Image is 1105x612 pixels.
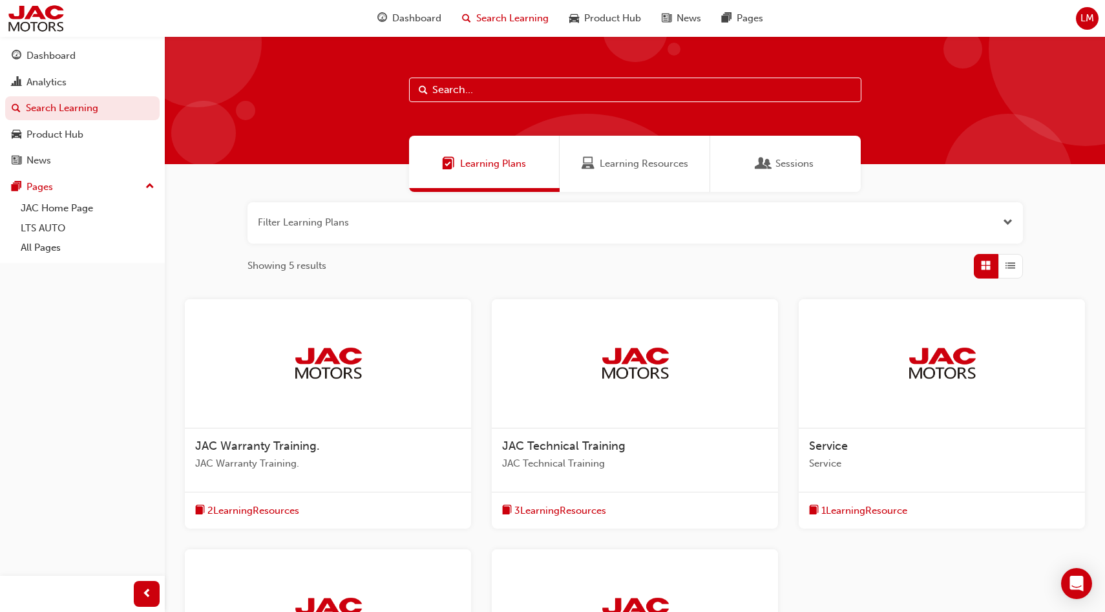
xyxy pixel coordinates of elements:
[809,503,819,519] span: book-icon
[12,50,21,62] span: guage-icon
[809,503,907,519] button: book-icon1LearningResource
[907,346,978,381] img: jac-portal
[710,136,861,192] a: SessionsSessions
[584,11,641,26] span: Product Hub
[711,5,773,32] a: pages-iconPages
[821,503,907,518] span: 1 Learning Resource
[600,346,671,381] img: jac-portal
[367,5,452,32] a: guage-iconDashboard
[16,238,160,258] a: All Pages
[5,70,160,94] a: Analytics
[12,77,21,89] span: chart-icon
[677,11,701,26] span: News
[5,41,160,175] button: DashboardAnalyticsSearch LearningProduct HubNews
[757,156,770,171] span: Sessions
[142,586,152,602] span: prev-icon
[207,503,299,518] span: 2 Learning Resources
[462,10,471,26] span: search-icon
[377,10,387,26] span: guage-icon
[662,10,671,26] span: news-icon
[560,136,710,192] a: Learning ResourcesLearning Resources
[582,156,595,171] span: Learning Resources
[775,156,814,171] span: Sessions
[559,5,651,32] a: car-iconProduct Hub
[293,346,364,381] img: jac-portal
[809,439,848,453] span: Service
[809,456,1075,471] span: Service
[12,182,21,193] span: pages-icon
[26,48,76,63] div: Dashboard
[195,503,299,519] button: book-icon2LearningResources
[26,75,67,90] div: Analytics
[442,156,455,171] span: Learning Plans
[409,78,861,102] input: Search...
[5,175,160,199] button: Pages
[5,96,160,120] a: Search Learning
[502,439,626,453] span: JAC Technical Training
[6,4,65,33] img: jac-portal
[26,180,53,195] div: Pages
[195,439,320,453] span: JAC Warranty Training.
[1061,568,1092,599] div: Open Intercom Messenger
[600,156,688,171] span: Learning Resources
[722,10,731,26] span: pages-icon
[452,5,559,32] a: search-iconSearch Learning
[5,44,160,68] a: Dashboard
[392,11,441,26] span: Dashboard
[185,299,471,529] a: jac-portalJAC Warranty Training.JAC Warranty Training.book-icon2LearningResources
[12,155,21,167] span: news-icon
[1080,11,1094,26] span: LM
[476,11,549,26] span: Search Learning
[737,11,763,26] span: Pages
[514,503,606,518] span: 3 Learning Resources
[16,218,160,238] a: LTS AUTO
[26,153,51,168] div: News
[1003,215,1013,230] button: Open the filter
[16,198,160,218] a: JAC Home Page
[1076,7,1099,30] button: LM
[247,259,326,273] span: Showing 5 results
[5,149,160,173] a: News
[195,503,205,519] span: book-icon
[5,123,160,147] a: Product Hub
[12,129,21,141] span: car-icon
[1005,259,1015,273] span: List
[492,299,778,529] a: jac-portalJAC Technical TrainingJAC Technical Trainingbook-icon3LearningResources
[569,10,579,26] span: car-icon
[195,456,461,471] span: JAC Warranty Training.
[651,5,711,32] a: news-iconNews
[145,178,154,195] span: up-icon
[502,503,606,519] button: book-icon3LearningResources
[799,299,1085,529] a: jac-portalServiceServicebook-icon1LearningResource
[409,136,560,192] a: Learning PlansLearning Plans
[419,83,428,98] span: Search
[460,156,526,171] span: Learning Plans
[12,103,21,114] span: search-icon
[502,456,768,471] span: JAC Technical Training
[26,127,83,142] div: Product Hub
[502,503,512,519] span: book-icon
[981,259,991,273] span: Grid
